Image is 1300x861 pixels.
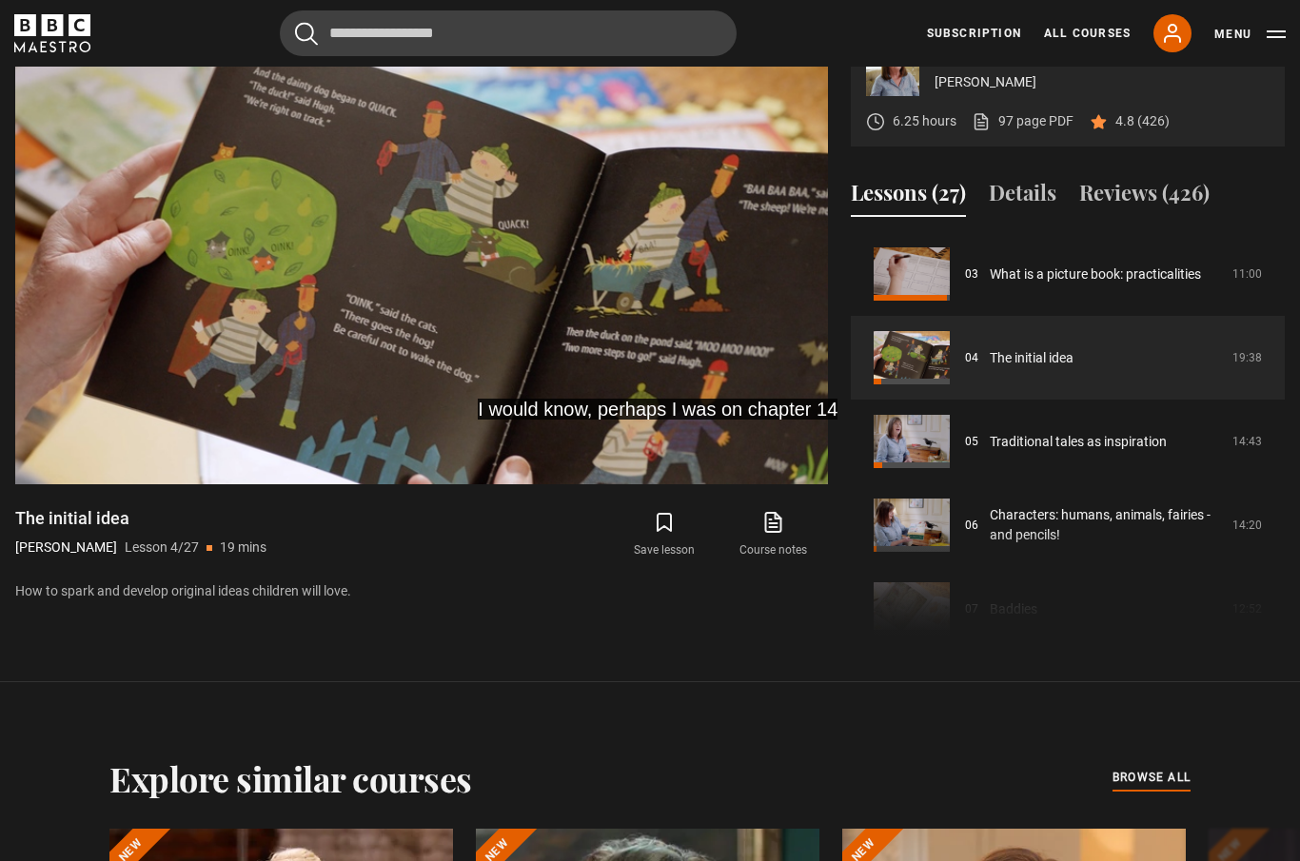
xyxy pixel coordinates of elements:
p: 6.25 hours [893,111,956,131]
input: Search [280,10,737,56]
p: How to spark and develop original ideas children will love. [15,581,828,601]
button: Save lesson [610,507,719,562]
p: Lesson 4/27 [125,538,199,558]
a: Characters: humans, animals, fairies - and pencils! [990,505,1221,545]
button: Toggle navigation [1214,25,1286,44]
h1: The initial idea [15,507,266,530]
svg: BBC Maestro [14,14,90,52]
p: 19 mins [220,538,266,558]
span: browse all [1113,768,1191,787]
a: Subscription [927,25,1021,42]
p: 4.8 (426) [1115,111,1170,131]
a: Traditional tales as inspiration [990,432,1167,452]
a: 97 page PDF [972,111,1073,131]
button: Submit the search query [295,22,318,46]
button: Details [989,177,1056,217]
a: Course notes [719,507,828,562]
button: Lessons (27) [851,177,966,217]
video-js: Video Player [15,28,828,484]
button: Reviews (426) [1079,177,1210,217]
a: browse all [1113,768,1191,789]
p: [PERSON_NAME] [935,72,1270,92]
a: The initial idea [990,348,1073,368]
h2: Explore similar courses [109,758,472,798]
a: What is a picture book: practicalities [990,264,1201,284]
p: [PERSON_NAME] [15,538,117,558]
a: All Courses [1044,25,1131,42]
